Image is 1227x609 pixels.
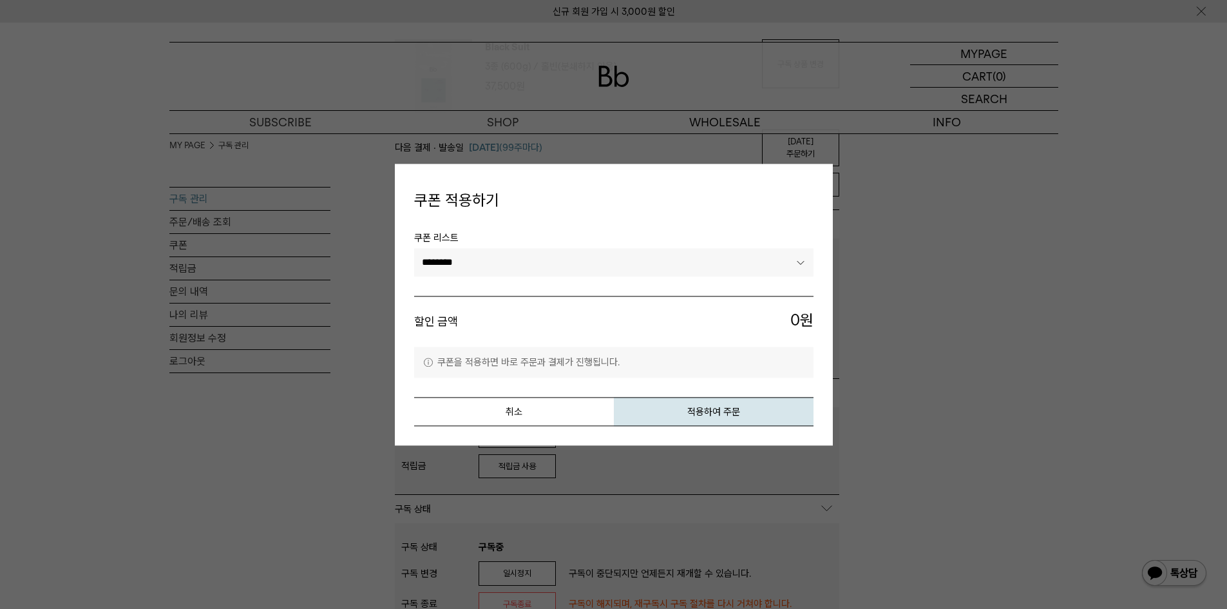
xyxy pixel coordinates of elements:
span: 쿠폰 리스트 [414,231,813,249]
button: 적용하여 주문 [614,397,813,426]
p: 쿠폰을 적용하면 바로 주문과 결제가 진행됩니다. [414,347,813,378]
strong: 할인 금액 [414,315,458,329]
span: 0 [790,310,800,332]
h4: 쿠폰 적용하기 [414,183,813,218]
button: 취소 [414,397,614,426]
span: 원 [614,310,813,334]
